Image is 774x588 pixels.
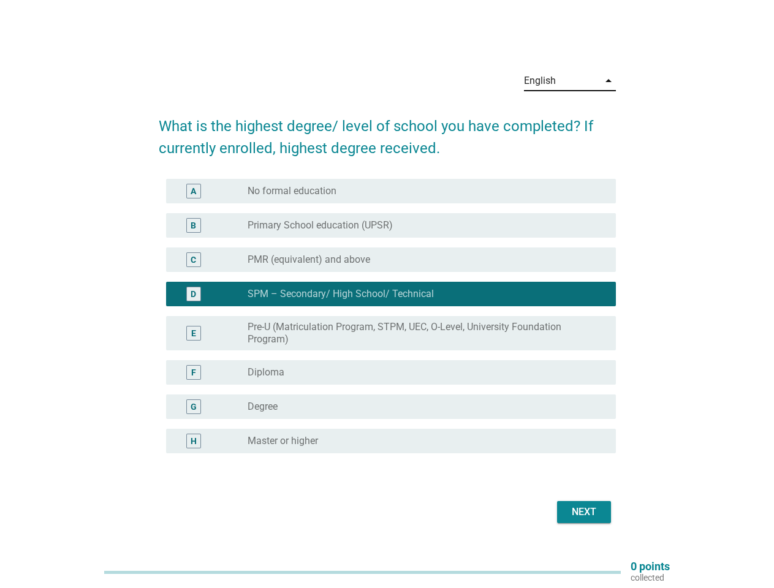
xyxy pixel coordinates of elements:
[248,366,284,379] label: Diploma
[248,185,336,197] label: No formal education
[631,561,670,572] p: 0 points
[248,401,278,413] label: Degree
[248,219,393,232] label: Primary School education (UPSR)
[248,288,434,300] label: SPM – Secondary/ High School/ Technical
[248,254,370,266] label: PMR (equivalent) and above
[159,103,616,159] h2: What is the highest degree/ level of school you have completed? If currently enrolled, highest de...
[191,366,196,379] div: F
[248,321,596,345] label: Pre-U (Matriculation Program, STPM, UEC, O-Level, University Foundation Program)
[567,505,601,519] div: Next
[191,185,196,198] div: A
[557,501,611,523] button: Next
[191,219,196,232] div: B
[248,435,318,447] label: Master or higher
[601,73,616,88] i: arrow_drop_down
[191,401,197,413] div: G
[191,435,197,448] div: H
[191,254,196,266] div: C
[524,75,556,86] div: English
[191,327,196,340] div: E
[191,288,196,301] div: D
[631,572,670,583] p: collected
